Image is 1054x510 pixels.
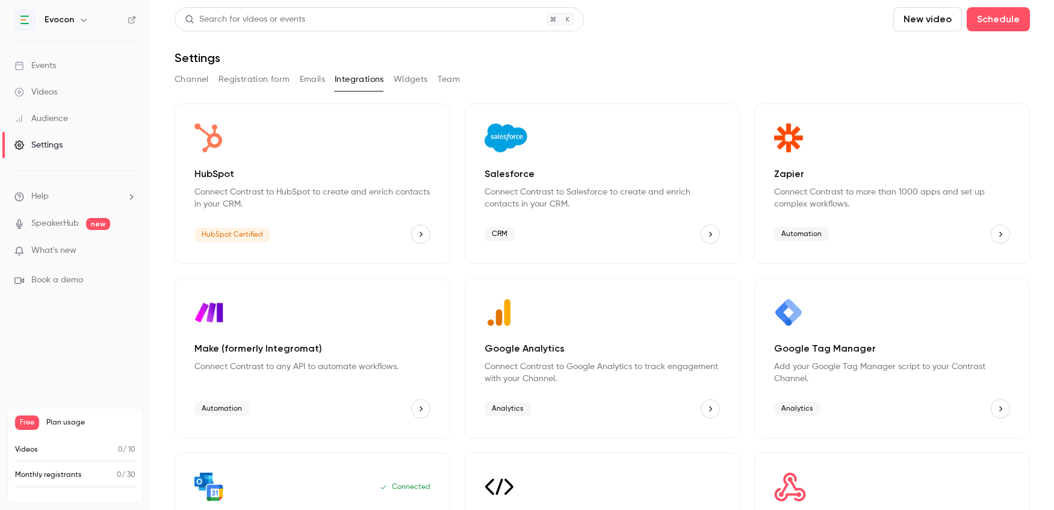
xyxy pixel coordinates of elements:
button: HubSpot [411,225,430,244]
p: Connected [380,482,430,492]
div: Settings [14,139,63,151]
span: Book a demo [31,274,83,287]
button: Emails [300,70,325,89]
p: Add your Google Tag Manager script to your Contrast Channel. [774,361,1010,385]
span: Analytics [485,402,531,416]
button: Make (formerly Integromat) [411,399,430,418]
p: Salesforce [485,167,721,181]
button: Google Analytics [701,399,720,418]
button: Widgets [394,70,428,89]
button: Team [438,70,460,89]
div: Google Analytics [465,278,740,438]
button: Zapier [991,225,1010,244]
span: 0 [118,446,123,453]
span: Automation [194,402,249,416]
span: 0 [117,471,122,479]
p: Google Analytics [485,341,721,356]
div: Google Tag Manager [754,278,1030,438]
span: Help [31,190,49,203]
div: Audience [14,113,68,125]
button: Schedule [967,7,1030,31]
span: Analytics [774,402,820,416]
button: Integrations [335,70,384,89]
div: Zapier [754,104,1030,264]
button: Registration form [219,70,290,89]
p: HubSpot [194,167,430,181]
p: Zapier [774,167,1010,181]
p: Google Tag Manager [774,341,1010,356]
p: / 30 [117,470,135,480]
div: Salesforce [465,104,740,264]
button: Google Tag Manager [991,399,1010,418]
p: Connect Contrast to Salesforce to create and enrich contacts in your CRM. [485,186,721,210]
p: Connect Contrast to HubSpot to create and enrich contacts in your CRM. [194,186,430,210]
span: Plan usage [46,418,135,428]
p: Connect Contrast to Google Analytics to track engagement with your Channel. [485,361,721,385]
a: SpeakerHub [31,217,79,230]
span: CRM [485,227,515,241]
span: new [86,218,110,230]
span: Free [15,415,39,430]
span: HubSpot Certified [194,228,270,242]
div: Search for videos or events [185,13,305,26]
p: / 10 [118,444,135,455]
div: Events [14,60,56,72]
p: Connect Contrast to more than 1000 apps and set up complex workflows. [774,186,1010,210]
span: What's new [31,244,76,257]
div: Make (formerly Integromat) [175,278,450,438]
h6: Evocon [45,14,74,26]
h1: Settings [175,51,220,65]
button: New video [893,7,962,31]
div: Videos [14,86,57,98]
div: HubSpot [175,104,450,264]
button: Salesforce [701,225,720,244]
p: Connect Contrast to any API to automate workflows. [194,361,430,373]
li: help-dropdown-opener [14,190,136,203]
button: Channel [175,70,209,89]
span: Automation [774,227,829,241]
p: Videos [15,444,38,455]
p: Monthly registrants [15,470,82,480]
img: Evocon [15,10,34,30]
p: Make (formerly Integromat) [194,341,430,356]
iframe: Noticeable Trigger [122,246,136,257]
